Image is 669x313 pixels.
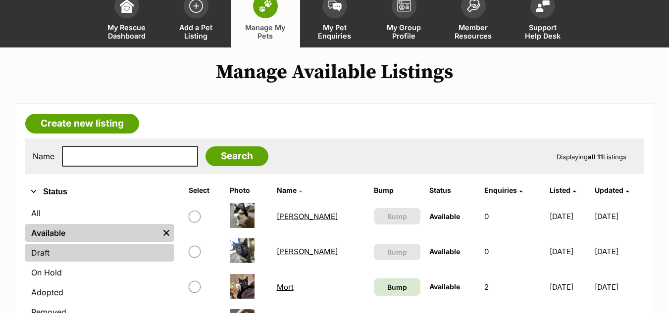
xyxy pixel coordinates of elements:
td: 0 [480,199,545,233]
a: [PERSON_NAME] [277,247,338,256]
a: Mort [277,282,294,292]
strong: all 11 [588,153,603,161]
span: Bump [387,282,407,292]
span: Bump [387,247,407,257]
span: Displaying Listings [557,153,626,161]
span: Bump [387,211,407,222]
span: Manage My Pets [243,23,288,40]
th: Photo [226,182,272,198]
span: Name [277,186,297,194]
span: Updated [595,186,623,194]
span: My Group Profile [382,23,426,40]
a: [PERSON_NAME] [277,212,338,221]
a: Remove filter [159,224,174,242]
td: [DATE] [546,270,594,304]
button: Bump [374,244,420,260]
button: Status [25,185,174,198]
label: Name [33,152,54,161]
td: 2 [480,270,545,304]
th: Select [185,182,225,198]
a: On Hold [25,264,174,281]
span: Listed [550,186,570,194]
a: Listed [550,186,576,194]
td: 0 [480,234,545,268]
span: Available [429,282,460,291]
input: Search [206,146,268,166]
a: Create new listing [25,114,139,134]
span: My Rescue Dashboard [104,23,149,40]
a: Enquiries [484,186,522,194]
a: Bump [374,278,420,296]
a: Available [25,224,159,242]
a: Adopted [25,283,174,301]
th: Bump [370,182,424,198]
span: Add a Pet Listing [174,23,218,40]
span: Support Help Desk [520,23,565,40]
a: All [25,204,174,222]
a: Name [277,186,302,194]
a: Draft [25,244,174,262]
span: My Pet Enquiries [312,23,357,40]
td: [DATE] [546,199,594,233]
span: Available [429,247,460,256]
th: Status [425,182,479,198]
td: [DATE] [595,234,643,268]
img: pet-enquiries-icon-7e3ad2cf08bfb03b45e93fb7055b45f3efa6380592205ae92323e6603595dc1f.svg [328,0,342,11]
button: Bump [374,208,420,224]
td: [DATE] [546,234,594,268]
td: [DATE] [595,199,643,233]
span: translation missing: en.admin.listings.index.attributes.enquiries [484,186,517,194]
td: [DATE] [595,270,643,304]
span: Available [429,212,460,221]
span: Member Resources [451,23,496,40]
a: Updated [595,186,629,194]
